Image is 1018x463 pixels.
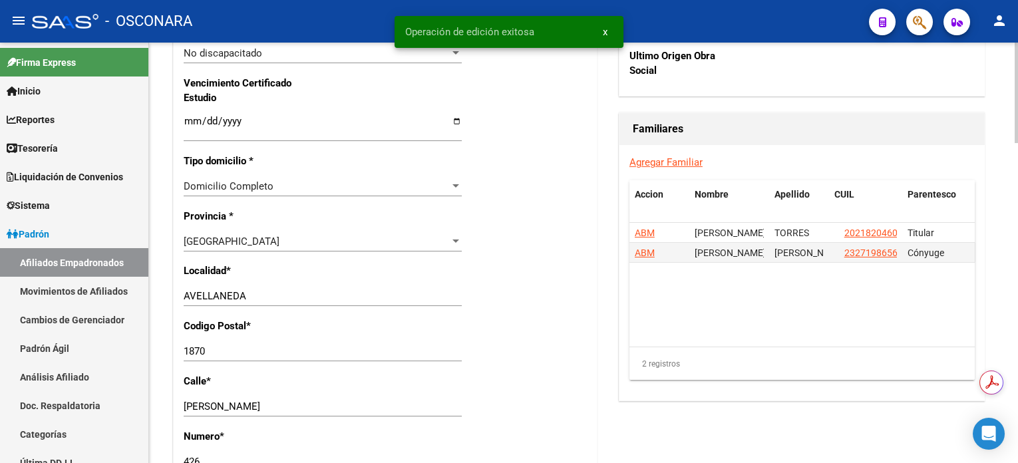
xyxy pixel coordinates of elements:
span: Nombre [695,189,729,200]
span: GISELA ELISABET [695,247,766,258]
datatable-header-cell: CUIL [829,180,902,209]
span: [GEOGRAPHIC_DATA] [184,235,279,247]
p: Provincia * [184,209,305,224]
p: Vencimiento Certificado Estudio [184,76,305,105]
mat-icon: menu [11,13,27,29]
span: 20218204601 [844,228,903,238]
span: 23271986564 [844,247,903,258]
span: ABM [635,247,655,258]
span: Apellido [774,189,810,200]
span: Padrón [7,227,49,241]
p: Numero [184,429,305,444]
h1: Familiares [633,118,971,140]
span: CUIL [834,189,854,200]
span: Titular [908,228,934,238]
p: Ultimo Origen Obra Social [629,49,733,78]
span: MARCELO LUIS [695,228,766,238]
span: Reportes [7,112,55,127]
span: Operación de edición exitosa [405,25,534,39]
span: Cónyuge [908,247,944,258]
span: Tesorería [7,141,58,156]
span: Domicilio Completo [184,180,273,192]
span: x [603,26,607,38]
p: Tipo domicilio * [184,154,305,168]
span: Firma Express [7,55,76,70]
span: TORRES [774,228,809,238]
p: Calle [184,374,305,388]
datatable-header-cell: Nombre [689,180,769,209]
a: Agregar Familiar [629,156,703,168]
div: Open Intercom Messenger [973,418,1005,450]
mat-icon: person [991,13,1007,29]
span: - OSCONARA [105,7,192,36]
span: Parentesco [908,189,956,200]
p: Localidad [184,263,305,278]
datatable-header-cell: Parentesco [902,180,995,209]
span: No discapacitado [184,47,262,59]
span: ABM [635,228,655,238]
span: DELLARMI [774,247,846,258]
span: Sistema [7,198,50,213]
div: 2 registros [629,347,975,381]
datatable-header-cell: Accion [629,180,689,209]
span: Liquidación de Convenios [7,170,123,184]
datatable-header-cell: Apellido [769,180,829,209]
span: Accion [635,189,663,200]
button: x [592,20,618,44]
span: Inicio [7,84,41,98]
p: Codigo Postal [184,319,305,333]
